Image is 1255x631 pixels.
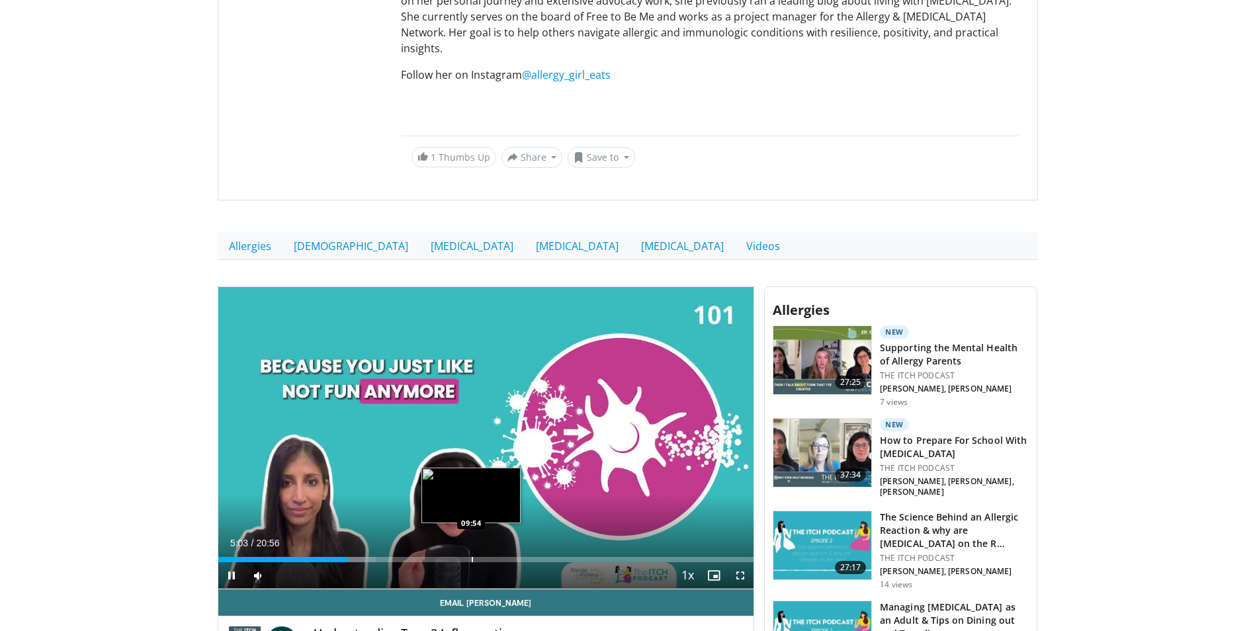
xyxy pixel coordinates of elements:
[880,434,1029,460] h3: How to Prepare For School With [MEDICAL_DATA]
[880,325,909,339] p: New
[880,476,1029,497] p: [PERSON_NAME], [PERSON_NAME], [PERSON_NAME]
[773,511,1029,590] a: 27:17 The Science Behind an Allergic Reaction & why are [MEDICAL_DATA] on the R… THE ITCH PODCAST...
[880,579,912,590] p: 14 views
[880,418,909,431] p: New
[880,511,1029,550] h3: The Science Behind an Allergic Reaction & why are [MEDICAL_DATA] on the R…
[421,468,521,523] img: image.jpeg
[419,232,525,260] a: [MEDICAL_DATA]
[568,147,635,168] button: Save to
[835,376,867,389] span: 27:25
[727,562,754,589] button: Fullscreen
[880,384,1029,394] p: [PERSON_NAME], [PERSON_NAME]
[773,325,1029,407] a: 27:25 New Supporting the Mental Health of Allergy Parents THE ITCH PODCAST [PERSON_NAME], [PERSON...
[218,232,282,260] a: Allergies
[411,147,496,167] a: 1 Thumbs Up
[835,468,867,482] span: 37:34
[835,561,867,574] span: 27:17
[630,232,735,260] a: [MEDICAL_DATA]
[880,553,1029,564] p: THE ITCH PODCAST
[525,232,630,260] a: [MEDICAL_DATA]
[773,511,871,580] img: 1c0b0e5f-04b7-41cb-a9ae-f4cd714360ca.150x105_q85_crop-smart_upscale.jpg
[880,370,1029,381] p: THE ITCH PODCAST
[401,67,522,82] span: Follow her on Instagram
[218,287,754,589] video-js: Video Player
[773,301,830,319] span: Allergies
[880,341,1029,368] h3: Supporting the Mental Health of Allergy Parents
[251,538,254,548] span: /
[773,326,871,395] img: 94825db1-bbcb-42a4-ab87-7b0d02f1d031.150x105_q85_crop-smart_upscale.jpg
[701,562,727,589] button: Enable picture-in-picture mode
[218,589,754,616] a: Email [PERSON_NAME]
[230,538,248,548] span: 5:03
[880,463,1029,474] p: THE ITCH PODCAST
[773,418,1029,500] a: 37:34 New How to Prepare For School With [MEDICAL_DATA] THE ITCH PODCAST [PERSON_NAME], [PERSON_N...
[773,419,871,487] img: 9f50ea68-39e4-4e3c-a2f8-57a25ac70877.150x105_q85_crop-smart_upscale.jpg
[522,67,611,82] a: @allergy_girl_eats
[218,557,754,562] div: Progress Bar
[735,232,791,260] a: Videos
[245,562,271,589] button: Mute
[256,538,279,548] span: 20:56
[431,151,436,163] span: 1
[218,562,245,589] button: Pause
[880,397,908,407] p: 7 views
[282,232,419,260] a: [DEMOGRAPHIC_DATA]
[880,566,1029,577] p: [PERSON_NAME], [PERSON_NAME]
[501,147,563,168] button: Share
[674,562,701,589] button: Playback Rate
